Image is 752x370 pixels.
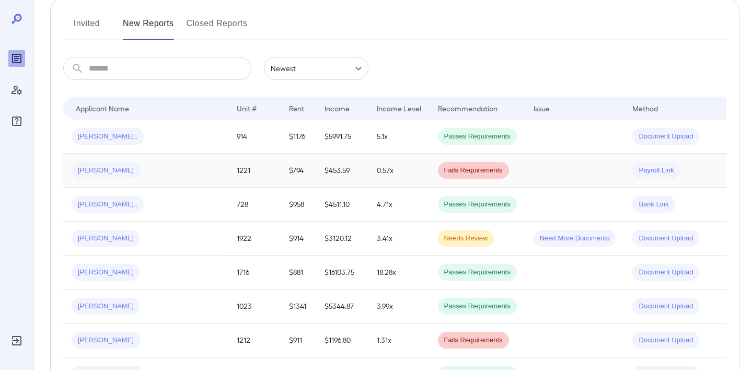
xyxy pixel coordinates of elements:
[368,188,430,222] td: 4.71x
[72,234,140,244] span: [PERSON_NAME]
[438,132,517,142] span: Passes Requirements
[438,268,517,277] span: Passes Requirements
[281,290,316,323] td: $1341
[281,154,316,188] td: $794
[325,102,350,114] div: Income
[76,102,129,114] div: Applicant Name
[534,234,616,244] span: Need More Documents
[228,188,281,222] td: 728
[368,323,430,357] td: 1.31x
[534,102,550,114] div: Issue
[632,234,699,244] span: Document Upload
[281,188,316,222] td: $958
[8,50,25,67] div: Reports
[228,154,281,188] td: 1221
[316,222,368,256] td: $3120.12
[281,323,316,357] td: $911
[123,15,174,40] button: New Reports
[316,120,368,154] td: $5991.75
[72,132,144,142] span: [PERSON_NAME]..
[368,120,430,154] td: 5.1x
[228,290,281,323] td: 1023
[72,166,140,176] span: [PERSON_NAME]
[72,336,140,345] span: [PERSON_NAME]
[72,302,140,311] span: [PERSON_NAME]
[368,222,430,256] td: 3.41x
[438,200,517,210] span: Passes Requirements
[632,102,658,114] div: Method
[8,113,25,130] div: FAQ
[368,154,430,188] td: 0.57x
[316,256,368,290] td: $16103.75
[632,132,699,142] span: Document Upload
[187,15,248,40] button: Closed Reports
[438,166,509,176] span: Fails Requirements
[438,102,498,114] div: Recommendation
[228,222,281,256] td: 1922
[8,332,25,349] div: Log Out
[228,323,281,357] td: 1212
[632,302,699,311] span: Document Upload
[281,256,316,290] td: $881
[632,336,699,345] span: Document Upload
[281,222,316,256] td: $914
[632,200,675,210] span: Bank Link
[632,166,680,176] span: Payroll Link
[72,200,144,210] span: [PERSON_NAME]..
[438,302,517,311] span: Passes Requirements
[316,188,368,222] td: $4511.10
[264,57,368,80] div: Newest
[281,120,316,154] td: $1176
[289,102,306,114] div: Rent
[8,82,25,98] div: Manage Users
[237,102,257,114] div: Unit #
[228,120,281,154] td: 914
[438,234,494,244] span: Needs Review
[63,15,110,40] button: Invited
[72,268,140,277] span: [PERSON_NAME]
[377,102,421,114] div: Income Level
[316,154,368,188] td: $453.59
[632,268,699,277] span: Document Upload
[368,256,430,290] td: 18.28x
[228,256,281,290] td: 1716
[438,336,509,345] span: Fails Requirements
[368,290,430,323] td: 3.99x
[316,290,368,323] td: $5344.87
[316,323,368,357] td: $1196.80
